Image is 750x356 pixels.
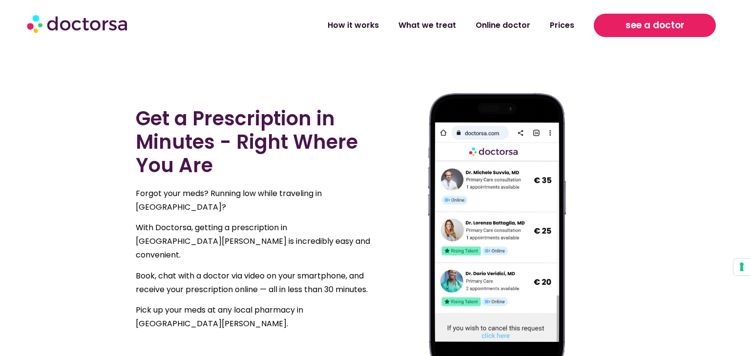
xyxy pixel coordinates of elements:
[136,303,370,331] p: Pick up your meds at any local pharmacy in [GEOGRAPHIC_DATA][PERSON_NAME].
[136,269,370,297] p: Book, chat with a doctor via video on your smartphone, and receive your prescription online — all...
[136,107,370,177] h2: Get a Prescription in Minutes - Right Where You Are
[318,14,389,37] a: How it works
[733,259,750,276] button: Your consent preferences for tracking technologies
[466,14,540,37] a: Online doctor
[540,14,584,37] a: Prices
[136,221,370,262] p: With Doctorsa, getting a prescription in [GEOGRAPHIC_DATA][PERSON_NAME] is incredibly easy and co...
[625,18,685,33] span: see a doctor
[389,14,466,37] a: What we treat
[197,14,584,37] nav: Menu
[594,14,716,37] a: see a doctor
[136,187,370,214] p: Forgot your meds? Running low while traveling in [GEOGRAPHIC_DATA]?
